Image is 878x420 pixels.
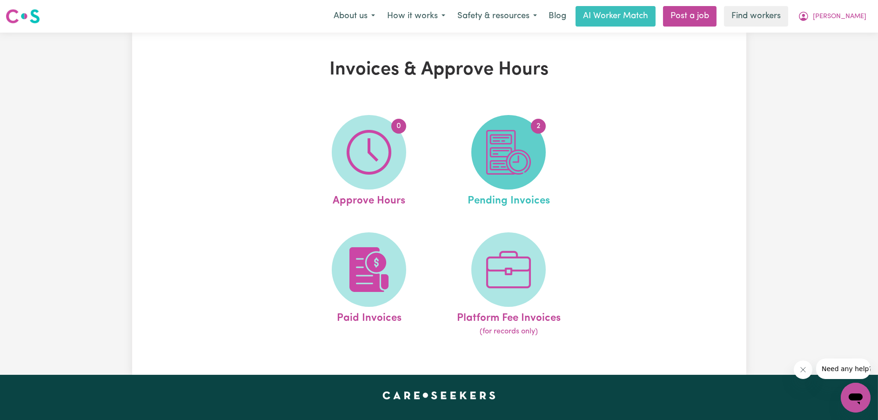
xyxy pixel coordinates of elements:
[442,232,576,338] a: Platform Fee Invoices(for records only)
[302,232,436,338] a: Paid Invoices
[792,7,872,26] button: My Account
[6,8,40,25] img: Careseekers logo
[382,392,496,399] a: Careseekers home page
[468,190,550,209] span: Pending Invoices
[813,12,866,22] span: [PERSON_NAME]
[531,119,546,134] span: 2
[663,6,717,27] a: Post a job
[302,115,436,209] a: Approve Hours
[381,7,451,26] button: How it works
[576,6,656,27] a: AI Worker Match
[841,383,871,413] iframe: Button to launch messaging window
[337,307,402,326] span: Paid Invoices
[457,307,561,326] span: Platform Fee Invoices
[480,326,538,337] span: (for records only)
[816,359,871,379] iframe: Message from company
[333,190,405,209] span: Approve Hours
[240,59,638,81] h1: Invoices & Approve Hours
[328,7,381,26] button: About us
[543,6,572,27] a: Blog
[451,7,543,26] button: Safety & resources
[6,7,56,14] span: Need any help?
[442,115,576,209] a: Pending Invoices
[391,119,406,134] span: 0
[724,6,788,27] a: Find workers
[6,6,40,27] a: Careseekers logo
[794,360,812,379] iframe: Close message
